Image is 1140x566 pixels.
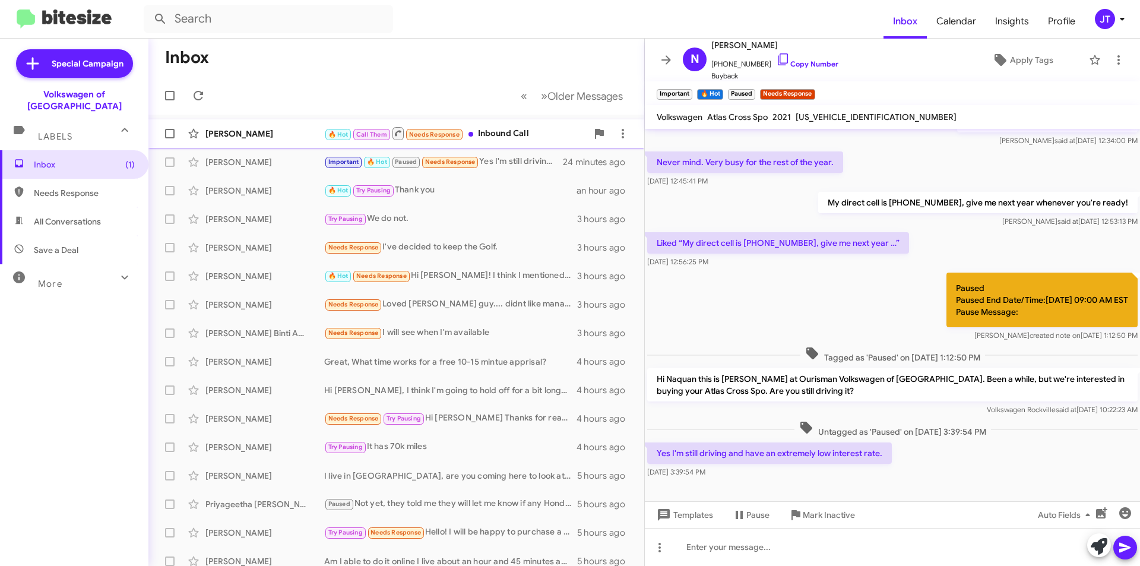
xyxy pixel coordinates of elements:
div: Hello! I will be happy to purchase a 2025 Golf R from your wonderful establishment for $40K total... [324,526,577,539]
span: Atlas Cross Spo [707,112,768,122]
span: More [38,279,62,289]
div: It has 70k miles [324,440,577,454]
span: Volkswagen Rockville [DATE] 10:22:23 AM [987,405,1138,414]
div: 4 hours ago [577,356,635,368]
div: I will see when I'm available [324,326,577,340]
span: » [541,88,547,103]
div: an hour ago [577,185,635,197]
div: Loved [PERSON_NAME] guy.... didnt like manager so I won't be back [324,298,577,311]
span: [US_VEHICLE_IDENTIFICATION_NUMBER] [796,112,957,122]
div: 24 minutes ago [563,156,635,168]
span: [PHONE_NUMBER] [711,52,838,70]
button: Next [534,84,630,108]
div: [PERSON_NAME] [205,128,324,140]
span: [DATE] 12:45:41 PM [647,176,708,185]
span: said at [1056,405,1076,414]
div: I've decided to keep the Golf. [324,241,577,254]
div: 5 hours ago [577,470,635,482]
span: Try Pausing [328,215,363,223]
span: 🔥 Hot [328,272,349,280]
nav: Page navigation example [514,84,630,108]
div: [PERSON_NAME] Binti Abd [PERSON_NAME] [205,327,324,339]
div: Hi [PERSON_NAME] Thanks for reaching out At this time, I won't be interested in purchasing a car.... [324,412,577,425]
span: N [691,50,699,69]
span: said at [1054,136,1075,145]
div: [PERSON_NAME] [205,527,324,539]
button: Mark Inactive [779,504,864,526]
span: Important [328,158,359,166]
span: Needs Response [356,272,407,280]
span: 🔥 Hot [328,186,349,194]
a: Profile [1038,4,1085,39]
span: Needs Response [370,529,421,536]
div: Not yet, they told me they will let me know if any Honda CRVs come in. [324,497,577,511]
span: [DATE] 3:39:54 PM [647,467,705,476]
span: Try Pausing [356,186,391,194]
button: Pause [723,504,779,526]
span: Untagged as 'Paused' on [DATE] 3:39:54 PM [794,420,991,438]
p: Hi Naquan this is [PERSON_NAME] at Ourisman Volkswagen of [GEOGRAPHIC_DATA]. Been a while, but we... [647,368,1138,401]
span: Save a Deal [34,244,78,256]
div: Hi [PERSON_NAME], I think I'm going to hold off for a bit longer. I appreciate it [324,384,577,396]
div: [PERSON_NAME] [205,299,324,311]
div: I live in [GEOGRAPHIC_DATA], are you coming here to look at it, lol [324,470,577,482]
a: Inbox [883,4,927,39]
span: (1) [125,159,135,170]
div: 3 hours ago [577,270,635,282]
span: said at [1057,217,1078,226]
span: Buyback [711,70,838,82]
span: [PERSON_NAME] [DATE] 12:53:13 PM [1002,217,1138,226]
div: [PERSON_NAME] [205,384,324,396]
span: 🔥 Hot [328,131,349,138]
small: 🔥 Hot [697,89,723,100]
div: [PERSON_NAME] [205,270,324,282]
div: 3 hours ago [577,299,635,311]
span: 2021 [772,112,791,122]
a: Copy Number [776,59,838,68]
span: Needs Response [425,158,476,166]
div: Priyageetha [PERSON_NAME] [205,498,324,510]
span: 🔥 Hot [367,158,387,166]
span: All Conversations [34,216,101,227]
p: Yes I'm still driving and have an extremely low interest rate. [647,442,892,464]
span: [DATE] 12:56:25 PM [647,257,708,266]
div: [PERSON_NAME] [205,441,324,453]
button: JT [1085,9,1127,29]
span: Try Pausing [328,529,363,536]
div: [PERSON_NAME] [205,356,324,368]
span: Paused [328,500,350,508]
button: Previous [514,84,534,108]
span: Templates [654,504,713,526]
span: Tagged as 'Paused' on [DATE] 1:12:50 PM [800,346,985,363]
h1: Inbox [165,48,209,67]
div: Thank you [324,184,577,197]
div: We do not. [324,212,577,226]
input: Search [144,5,393,33]
div: [PERSON_NAME] [205,470,324,482]
span: Needs Response [328,244,379,251]
span: Needs Response [34,187,135,199]
span: Paused [395,158,417,166]
span: Try Pausing [328,443,363,451]
span: Needs Response [409,131,460,138]
div: [PERSON_NAME] [205,156,324,168]
span: Try Pausing [387,415,421,422]
div: 4 hours ago [577,441,635,453]
span: Older Messages [547,90,623,103]
div: Great, What time works for a free 10-15 mintue apprisal? [324,356,577,368]
div: 4 hours ago [577,384,635,396]
p: Never mind. Very busy for the rest of the year. [647,151,843,173]
span: « [521,88,527,103]
span: Insights [986,4,1038,39]
button: Templates [645,504,723,526]
div: Hi [PERSON_NAME]! I think I mentioned that the CX-9 was nice; however, it had damage on the passe... [324,269,577,283]
button: Auto Fields [1028,504,1104,526]
div: Inbound Call [324,126,587,141]
small: Paused [728,89,755,100]
small: Important [657,89,692,100]
span: Auto Fields [1038,504,1095,526]
span: [PERSON_NAME] [DATE] 1:12:50 PM [974,331,1138,340]
div: [PERSON_NAME] [205,185,324,197]
div: 5 hours ago [577,527,635,539]
span: Apply Tags [1010,49,1053,71]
